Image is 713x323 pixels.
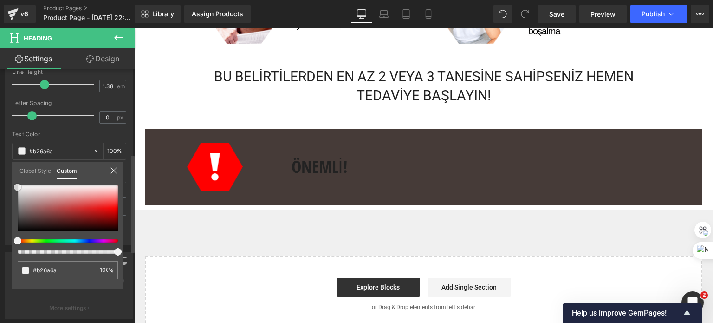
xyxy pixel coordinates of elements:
[19,8,30,20] div: v6
[24,34,52,42] span: Heading
[33,265,92,275] input: Color
[192,10,243,18] div: Assign Products
[395,5,417,23] a: Tablet
[549,9,564,19] span: Save
[681,291,704,314] iframe: Intercom live chat
[691,5,709,23] button: More
[572,307,693,318] button: Show survey - Help us improve GemPages!
[493,5,512,23] button: Undo
[417,5,440,23] a: Mobile
[152,10,174,18] span: Library
[700,291,708,299] span: 2
[135,5,181,23] a: New Library
[57,162,77,179] a: Custom
[516,5,534,23] button: Redo
[69,48,136,69] a: Design
[4,5,36,23] a: v6
[630,5,687,23] button: Publish
[572,309,681,317] span: Help us improve GemPages!
[96,261,118,279] div: %
[642,10,665,18] span: Publish
[350,5,373,23] a: Desktop
[43,5,150,12] a: Product Pages
[590,9,616,19] span: Preview
[43,14,132,21] span: Product Page - [DATE] 22:07:56
[373,5,395,23] a: Laptop
[19,162,51,178] a: Global Style
[579,5,627,23] a: Preview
